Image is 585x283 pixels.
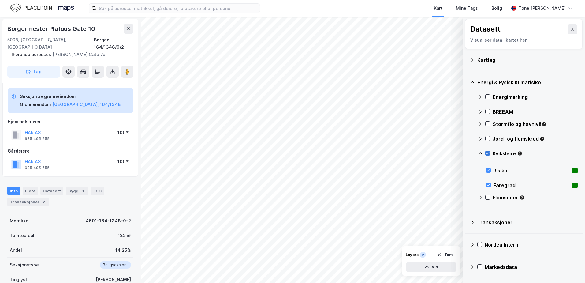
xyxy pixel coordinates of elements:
[477,219,578,226] div: Transaksjoner
[493,167,570,174] div: Risiko
[477,56,578,64] div: Kartlag
[493,135,578,142] div: Jord- og flomskred
[20,93,121,100] div: Seksjon av grunneiendom
[406,252,419,257] div: Layers
[517,151,523,156] div: Tooltip anchor
[91,187,104,195] div: ESG
[7,66,60,78] button: Tag
[541,121,547,127] div: Tooltip anchor
[8,118,133,125] div: Hjemmelshaver
[23,187,38,195] div: Eiere
[25,165,50,170] div: 935 495 555
[41,199,47,205] div: 2
[493,108,578,115] div: BREEAM
[485,241,578,248] div: Nordea Intern
[10,217,30,225] div: Matrikkel
[493,120,578,128] div: Stormflo og havnivå
[470,36,577,44] div: Visualiser data i kartet her.
[406,262,456,272] button: Vis
[94,36,133,51] div: Bergen, 164/1348/0/2
[477,79,578,86] div: Energi & Fysisk Klimarisiko
[434,5,442,12] div: Kart
[10,261,39,269] div: Seksjonstype
[519,195,525,200] div: Tooltip anchor
[470,24,501,34] div: Datasett
[491,5,502,12] div: Bolig
[493,93,578,101] div: Energimerking
[493,194,578,201] div: Flomsoner
[493,182,570,189] div: Faregrad
[539,136,545,141] div: Tooltip anchor
[7,51,129,58] div: [PERSON_NAME] Gate 7a
[10,232,34,239] div: Tomteareal
[456,5,478,12] div: Mine Tags
[117,129,129,136] div: 100%
[7,24,96,34] div: Borgermester Platous Gate 10
[25,136,50,141] div: 935 495 555
[554,254,585,283] iframe: Chat Widget
[7,198,49,206] div: Transaksjoner
[7,187,20,195] div: Info
[8,147,133,155] div: Gårdeiere
[493,150,578,157] div: Kvikkleire
[10,247,22,254] div: Andel
[96,4,260,13] input: Søk på adresse, matrikkel, gårdeiere, leietakere eller personer
[10,3,74,13] img: logo.f888ab2527a4732fd821a326f86c7f29.svg
[66,187,88,195] div: Bygg
[80,188,86,194] div: 1
[519,5,565,12] div: Tone [PERSON_NAME]
[40,187,63,195] div: Datasett
[433,250,456,260] button: Tøm
[485,263,578,271] div: Markedsdata
[86,217,131,225] div: 4601-164-1348-0-2
[420,252,426,258] div: 2
[7,36,94,51] div: 5008, [GEOGRAPHIC_DATA], [GEOGRAPHIC_DATA]
[20,101,51,108] div: Grunneiendom
[52,101,121,108] button: [GEOGRAPHIC_DATA], 164/1348
[118,232,131,239] div: 132 ㎡
[115,247,131,254] div: 14.25%
[117,158,129,165] div: 100%
[7,52,53,57] span: Tilhørende adresser:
